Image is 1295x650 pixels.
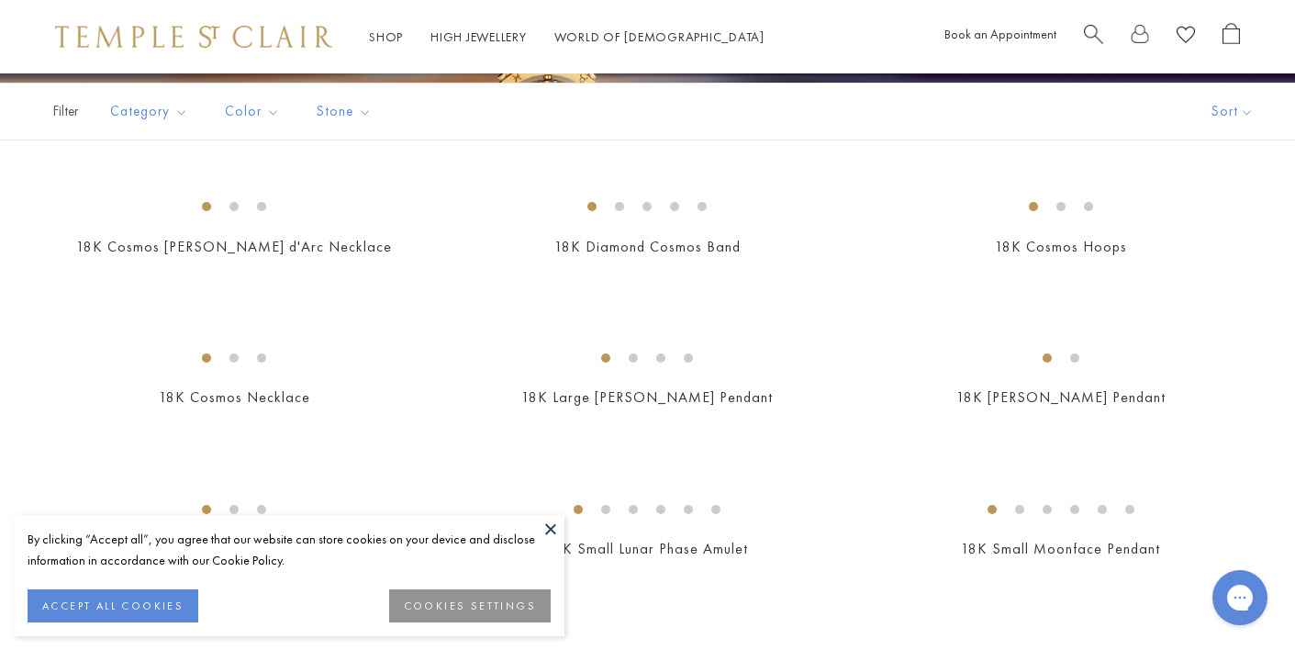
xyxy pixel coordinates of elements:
a: Book an Appointment [944,26,1056,42]
a: 18K Small Moonface Pendant [961,539,1160,558]
div: By clicking “Accept all”, you agree that our website can store cookies on your device and disclos... [28,529,551,571]
button: Color [211,91,294,132]
a: ShopShop [369,28,403,45]
a: 18K Cosmos [PERSON_NAME] d'Arc Necklace [76,237,392,256]
a: World of [DEMOGRAPHIC_DATA]World of [DEMOGRAPHIC_DATA] [554,28,765,45]
a: 18K Large [PERSON_NAME] Pendant [521,387,773,407]
button: ACCEPT ALL COOKIES [28,589,198,622]
a: 18K Cosmos Hoops [995,237,1127,256]
a: Open Shopping Bag [1222,23,1240,51]
span: Stone [307,100,385,123]
nav: Main navigation [369,26,765,49]
iframe: Gorgias live chat messenger [1203,564,1277,632]
button: Stone [303,91,385,132]
a: Search [1084,23,1103,51]
button: Show sort by [1170,84,1295,140]
img: Temple St. Clair [55,26,332,48]
a: View Wishlist [1177,23,1195,51]
button: COOKIES SETTINGS [389,589,551,622]
a: High JewelleryHigh Jewellery [430,28,527,45]
a: 18K Cosmos Necklace [159,387,310,407]
a: 18K Diamond Cosmos Band [554,237,741,256]
a: 18K Small Lunar Phase Amulet [546,539,748,558]
span: Color [216,100,294,123]
button: Category [96,91,202,132]
a: 18K [PERSON_NAME] Pendant [956,387,1166,407]
span: Category [101,100,202,123]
